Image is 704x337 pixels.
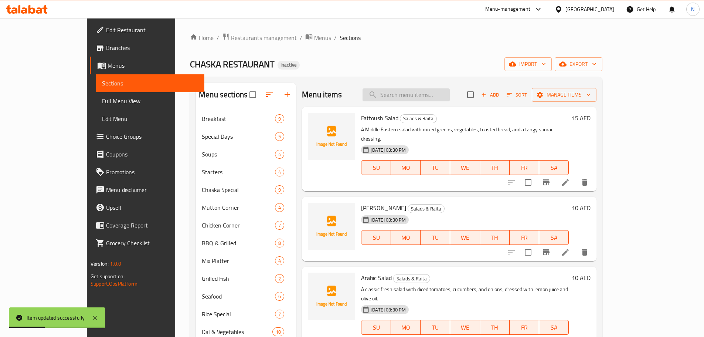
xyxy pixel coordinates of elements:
[202,239,275,247] span: BBQ & Grilled
[537,173,555,191] button: Branch-specific-item
[275,240,284,247] span: 8
[196,145,296,163] div: Soups4
[576,173,594,191] button: delete
[275,151,284,158] span: 4
[364,322,388,333] span: SU
[90,216,204,234] a: Coverage Report
[202,274,275,283] span: Grilled Fish
[202,327,272,336] span: Dal & Vegetables
[275,168,284,176] div: items
[300,33,302,42] li: /
[90,199,204,216] a: Upsell
[90,234,204,252] a: Grocery Checklist
[27,314,85,322] div: Item updated successfully
[483,232,507,243] span: TH
[463,87,478,102] span: Select section
[483,322,507,333] span: TH
[361,230,391,245] button: SU
[202,310,275,319] span: Rice Special
[542,232,566,243] span: SA
[542,322,566,333] span: SA
[400,114,437,123] div: Salads & Raita
[275,292,284,301] div: items
[275,275,284,282] span: 2
[261,86,278,104] span: Sort sections
[361,285,569,303] p: A classic fresh salad with diced tomatoes, cucumbers, and onions, dressed with lemon juice and ol...
[90,128,204,145] a: Choice Groups
[275,114,284,123] div: items
[106,150,198,159] span: Coupons
[572,273,591,283] h6: 10 AED
[196,199,296,216] div: Mutton Corner4
[408,204,445,213] div: Salads & Raita
[421,230,450,245] button: TU
[539,230,569,245] button: SA
[391,160,421,175] button: MO
[106,168,198,176] span: Promotions
[245,87,261,102] span: Select all sections
[275,132,284,141] div: items
[275,257,284,264] span: 4
[273,328,284,336] span: 10
[106,203,198,212] span: Upsell
[275,310,284,319] div: items
[539,160,569,175] button: SA
[368,216,409,223] span: [DATE] 03:30 PM
[278,61,300,70] div: Inactive
[394,322,418,333] span: MO
[308,113,355,160] img: Fattoush Salad
[190,56,275,73] span: CHASKA RESTAURANT
[90,39,204,57] a: Branches
[572,113,591,123] h6: 15 AED
[361,112,398,124] span: Fattoush Salad
[480,230,510,245] button: TH
[202,185,275,194] span: Chaska Special
[108,61,198,70] span: Menus
[308,203,355,250] img: Jarjeer Salad
[450,230,480,245] button: WE
[106,26,198,34] span: Edit Restaurant
[275,186,284,193] span: 9
[196,216,296,234] div: Chicken Corner7
[502,89,532,101] span: Sort items
[424,322,447,333] span: TU
[394,162,418,173] span: MO
[510,230,539,245] button: FR
[555,57,602,71] button: export
[90,145,204,163] a: Coupons
[196,234,296,252] div: BBQ & Grilled8
[202,114,275,123] span: Breakfast
[202,203,275,212] span: Mutton Corner
[510,160,539,175] button: FR
[91,259,109,269] span: Version:
[202,256,275,265] div: Mix Platter
[450,320,480,335] button: WE
[453,162,477,173] span: WE
[202,221,275,230] span: Chicken Corner
[202,132,275,141] span: Special Days
[96,74,204,92] a: Sections
[278,86,296,104] button: Add section
[302,89,342,100] h2: Menu items
[106,185,198,194] span: Menu disclaimer
[478,89,502,101] button: Add
[391,320,421,335] button: MO
[275,256,284,265] div: items
[480,320,510,335] button: TH
[106,43,198,52] span: Branches
[480,91,500,99] span: Add
[561,178,570,187] a: Edit menu item
[561,248,570,257] a: Edit menu item
[542,162,566,173] span: SA
[90,57,204,74] a: Menus
[314,33,331,42] span: Menus
[196,181,296,199] div: Chaska Special9
[565,5,614,13] div: [GEOGRAPHIC_DATA]
[394,232,418,243] span: MO
[478,89,502,101] span: Add item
